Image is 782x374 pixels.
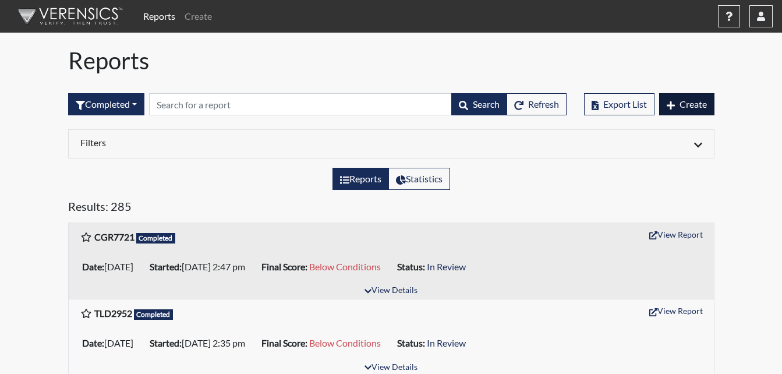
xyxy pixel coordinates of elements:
h6: Filters [80,137,383,148]
a: Create [180,5,217,28]
input: Search by Registration ID, Interview Number, or Investigation Name. [149,93,452,115]
button: View Details [359,283,423,299]
button: Search [451,93,507,115]
span: Below Conditions [309,337,381,348]
b: Final Score: [261,337,307,348]
b: Status: [397,337,425,348]
span: Completed [136,233,176,244]
span: In Review [427,261,466,272]
span: Below Conditions [309,261,381,272]
span: In Review [427,337,466,348]
button: Export List [584,93,654,115]
a: Reports [139,5,180,28]
span: Completed [134,309,174,320]
label: View statistics about completed interviews [388,168,450,190]
b: CGR7721 [94,231,135,242]
li: [DATE] 2:35 pm [145,334,257,352]
b: Date: [82,261,104,272]
b: Started: [150,261,182,272]
span: Create [680,98,707,110]
span: Search [473,98,500,110]
button: Completed [68,93,144,115]
span: Refresh [528,98,559,110]
li: [DATE] 2:47 pm [145,257,257,276]
li: [DATE] [77,334,145,352]
li: [DATE] [77,257,145,276]
b: Final Score: [261,261,307,272]
b: Started: [150,337,182,348]
button: Create [659,93,714,115]
div: Filter by interview status [68,93,144,115]
button: View Report [644,302,708,320]
b: TLD2952 [94,308,132,319]
button: View Report [644,225,708,244]
button: Refresh [507,93,567,115]
div: Click to expand/collapse filters [72,137,711,151]
span: Export List [603,98,647,110]
b: Status: [397,261,425,272]
label: View the list of reports [332,168,389,190]
h5: Results: 285 [68,199,714,218]
b: Date: [82,337,104,348]
h1: Reports [68,47,714,75]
